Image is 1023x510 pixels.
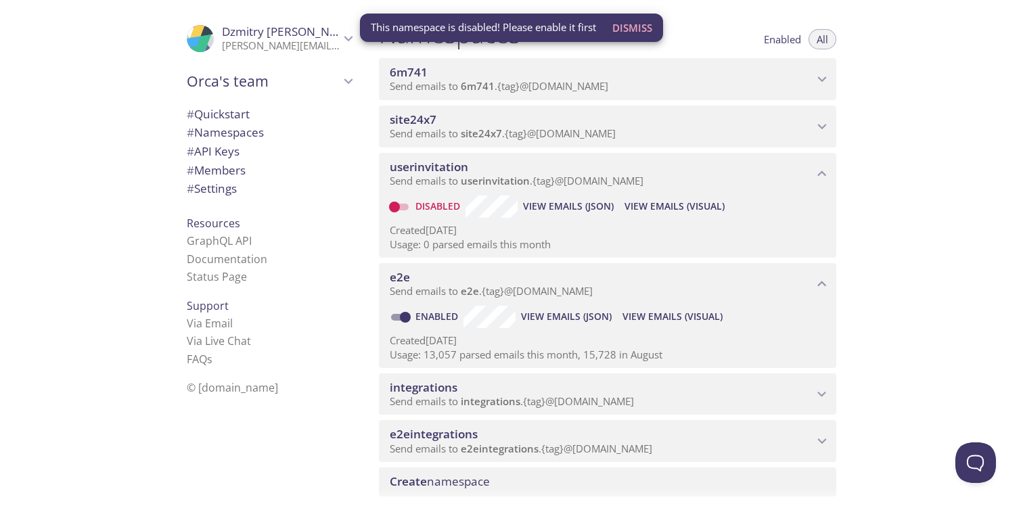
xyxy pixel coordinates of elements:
p: Usage: 0 parsed emails this month [390,237,825,252]
span: e2e [390,269,410,285]
span: Send emails to . {tag} @[DOMAIN_NAME] [390,79,608,93]
div: 6m741 namespace [379,58,836,100]
span: View Emails (Visual) [624,198,725,214]
span: # [187,162,194,178]
a: Status Page [187,269,247,284]
span: # [187,143,194,159]
span: Namespaces [187,124,264,140]
div: userinvitation namespace [379,153,836,195]
a: FAQ [187,352,212,367]
span: Support [187,298,229,313]
h1: Namespaces [379,19,520,49]
span: Send emails to . {tag} @[DOMAIN_NAME] [390,442,652,455]
div: Namespaces [176,123,363,142]
div: Orca's team [176,64,363,99]
div: Members [176,161,363,180]
p: [PERSON_NAME][EMAIL_ADDRESS][DOMAIN_NAME] [222,39,340,53]
a: GraphQL API [187,233,252,248]
span: e2eintegrations [461,442,539,455]
span: userinvitation [390,159,468,175]
div: Create namespace [379,467,836,496]
p: Created [DATE] [390,223,825,237]
span: Resources [187,216,240,231]
span: Quickstart [187,106,250,122]
div: e2e namespace [379,263,836,305]
span: Members [187,162,246,178]
span: 6m741 [390,64,428,80]
span: © [DOMAIN_NAME] [187,380,278,395]
button: Dismiss [607,15,658,41]
div: site24x7 namespace [379,106,836,147]
div: integrations namespace [379,373,836,415]
iframe: Help Scout Beacon - Open [955,442,996,483]
span: site24x7 [461,126,502,140]
span: Send emails to . {tag} @[DOMAIN_NAME] [390,126,616,140]
span: site24x7 [390,112,436,127]
span: Create [390,473,427,489]
span: Dismiss [612,19,652,37]
span: 6m741 [461,79,495,93]
span: Settings [187,181,237,196]
span: Orca's team [187,72,340,91]
span: # [187,124,194,140]
div: Quickstart [176,105,363,124]
span: Send emails to . {tag} @[DOMAIN_NAME] [390,394,634,408]
span: e2e [461,284,479,298]
span: API Keys [187,143,240,159]
p: Created [DATE] [390,333,825,348]
span: integrations [390,379,457,395]
div: Team Settings [176,179,363,198]
a: Enabled [413,310,463,323]
span: Send emails to . {tag} @[DOMAIN_NAME] [390,284,593,298]
span: Dzmitry [PERSON_NAME] [222,24,358,39]
a: Via Live Chat [187,333,251,348]
a: Via Email [187,316,233,331]
span: namespace [390,473,490,489]
span: View Emails (JSON) [523,198,614,214]
a: Documentation [187,252,267,266]
button: All [809,29,836,49]
div: e2eintegrations namespace [379,420,836,462]
span: View Emails (JSON) [521,308,612,325]
span: Send emails to . {tag} @[DOMAIN_NAME] [390,174,643,187]
div: API Keys [176,142,363,161]
div: Dzmitry Maretski [176,16,363,61]
span: This namespace is disabled! Please enable it first [371,20,596,34]
button: Enabled [756,29,809,49]
button: View Emails (JSON) [516,306,617,327]
a: Disabled [413,200,465,212]
span: e2eintegrations [390,426,478,442]
p: Usage: 13,057 parsed emails this month, 15,728 in August [390,348,825,362]
span: s [207,352,212,367]
span: integrations [461,394,520,408]
span: View Emails (Visual) [622,308,723,325]
span: # [187,181,194,196]
button: View Emails (JSON) [518,195,619,217]
button: View Emails (Visual) [617,306,728,327]
span: # [187,106,194,122]
button: View Emails (Visual) [619,195,730,217]
span: userinvitation [461,174,530,187]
